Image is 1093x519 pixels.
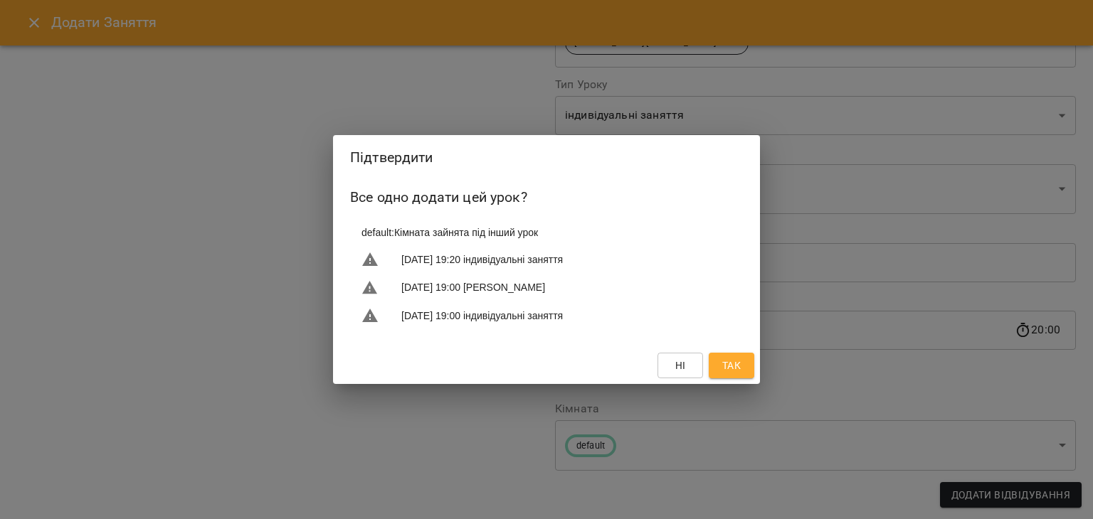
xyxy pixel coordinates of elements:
li: default : Кімната зайнята під інший урок [350,220,743,245]
button: Ні [658,353,703,378]
button: Так [709,353,754,378]
h2: Підтвердити [350,146,743,168]
li: [DATE] 19:00 індивідуальні заняття [350,301,743,330]
span: Так [722,357,741,374]
li: [DATE] 19:20 індивідуальні заняття [350,245,743,274]
span: Ні [675,357,686,374]
li: [DATE] 19:00 [PERSON_NAME] [350,274,743,302]
h6: Все одно додати цей урок? [350,186,743,208]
